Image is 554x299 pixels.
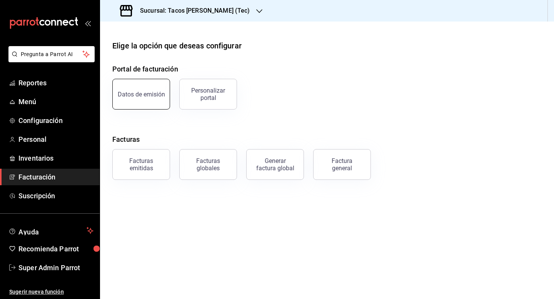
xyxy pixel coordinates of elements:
div: Facturas emitidas [117,157,165,172]
span: Facturación [18,172,93,182]
div: Datos de emisión [118,91,165,98]
button: Personalizar portal [179,79,237,110]
button: Factura general [313,149,371,180]
span: Menú [18,96,93,107]
div: Generar factura global [256,157,294,172]
button: Pregunta a Parrot AI [8,46,95,62]
div: Personalizar portal [184,87,232,101]
span: Sugerir nueva función [9,288,93,296]
span: Pregunta a Parrot AI [21,50,83,58]
button: Datos de emisión [112,79,170,110]
button: Generar factura global [246,149,304,180]
span: Suscripción [18,191,93,201]
h4: Portal de facturación [112,64,542,74]
div: Facturas globales [184,157,232,172]
span: Reportes [18,78,93,88]
h3: Sucursal: Tacos [PERSON_NAME] (Tec) [134,6,250,15]
span: Inventarios [18,153,93,163]
span: Recomienda Parrot [18,244,93,254]
span: Super Admin Parrot [18,262,93,273]
button: Facturas globales [179,149,237,180]
a: Pregunta a Parrot AI [5,56,95,64]
div: Elige la opción que deseas configurar [112,40,242,51]
div: Factura general [323,157,361,172]
span: Ayuda [18,226,83,235]
span: Personal [18,134,93,145]
span: Configuración [18,115,93,126]
button: Facturas emitidas [112,149,170,180]
h4: Facturas [112,134,542,145]
button: open_drawer_menu [85,20,91,26]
